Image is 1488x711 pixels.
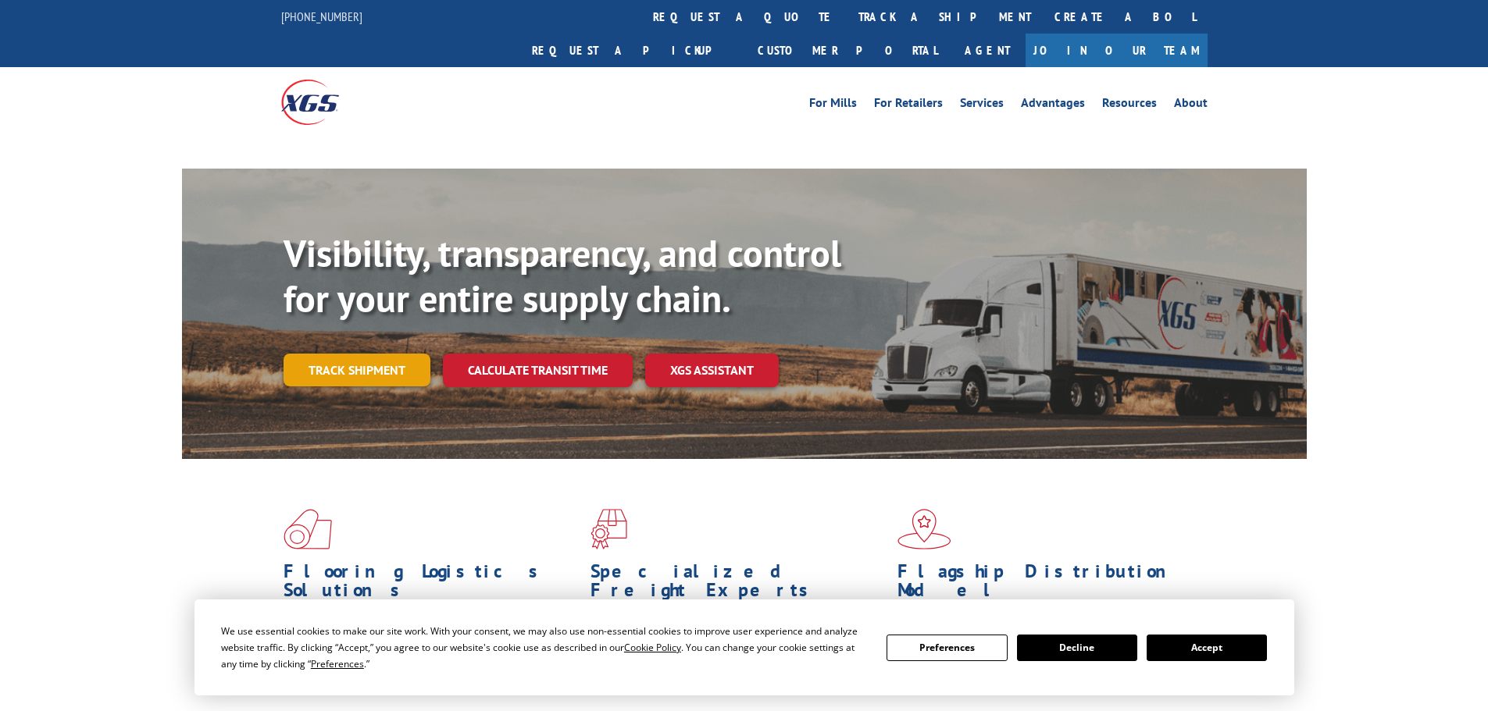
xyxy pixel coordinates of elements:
[311,657,364,670] span: Preferences
[949,34,1026,67] a: Agent
[645,354,779,387] a: XGS ASSISTANT
[897,509,951,549] img: xgs-icon-flagship-distribution-model-red
[194,599,1294,695] div: Cookie Consent Prompt
[284,562,579,607] h1: Flooring Logistics Solutions
[887,635,1007,661] button: Preferences
[1102,97,1157,114] a: Resources
[1147,635,1267,661] button: Accept
[284,229,841,322] b: Visibility, transparency, and control for your entire supply chain.
[874,97,943,114] a: For Retailers
[624,641,681,654] span: Cookie Policy
[284,354,430,386] a: Track shipment
[1017,635,1137,661] button: Decline
[281,9,362,24] a: [PHONE_NUMBER]
[591,509,627,549] img: xgs-icon-focused-on-flooring-red
[897,562,1193,607] h1: Flagship Distribution Model
[809,97,857,114] a: For Mills
[591,562,886,607] h1: Specialized Freight Experts
[746,34,949,67] a: Customer Portal
[443,354,633,387] a: Calculate transit time
[1021,97,1085,114] a: Advantages
[1026,34,1208,67] a: Join Our Team
[520,34,746,67] a: Request a pickup
[960,97,1004,114] a: Services
[1174,97,1208,114] a: About
[284,509,332,549] img: xgs-icon-total-supply-chain-intelligence-red
[221,623,868,672] div: We use essential cookies to make our site work. With your consent, we may also use non-essential ...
